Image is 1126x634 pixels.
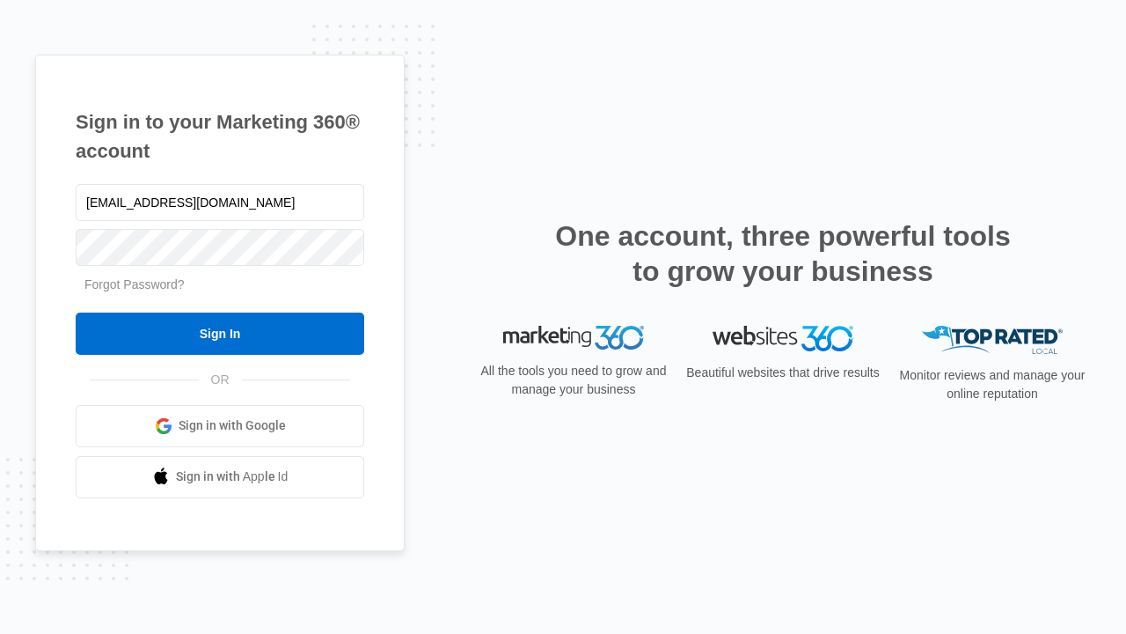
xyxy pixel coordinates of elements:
[199,371,242,389] span: OR
[176,468,289,486] span: Sign in with Apple Id
[76,184,364,221] input: Email
[76,456,364,498] a: Sign in with Apple Id
[550,218,1016,289] h2: One account, three powerful tools to grow your business
[76,405,364,447] a: Sign in with Google
[713,326,853,351] img: Websites 360
[503,326,644,350] img: Marketing 360
[84,277,185,291] a: Forgot Password?
[179,417,286,435] span: Sign in with Google
[684,364,881,382] p: Beautiful websites that drive results
[922,326,1063,355] img: Top Rated Local
[894,366,1091,403] p: Monitor reviews and manage your online reputation
[76,107,364,166] h1: Sign in to your Marketing 360® account
[475,362,672,399] p: All the tools you need to grow and manage your business
[76,313,364,355] input: Sign In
